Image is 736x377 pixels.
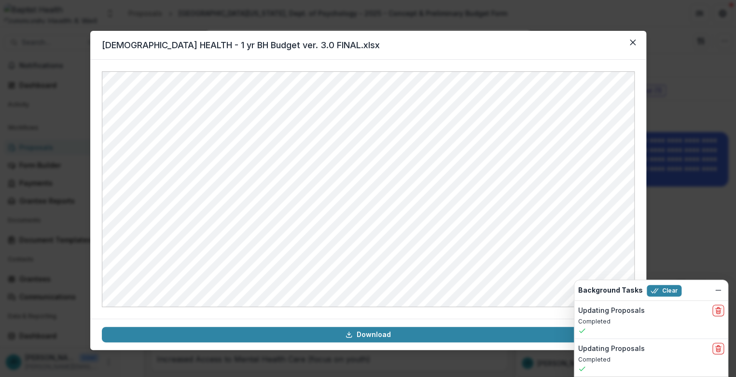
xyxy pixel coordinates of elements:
a: Download [102,327,635,342]
h2: Updating Proposals [578,307,645,315]
button: Close [625,35,640,50]
button: Dismiss [712,284,724,296]
button: delete [712,343,724,354]
button: delete [712,305,724,316]
h2: Background Tasks [578,286,643,295]
button: Clear [647,285,681,296]
p: Completed [578,317,724,326]
h2: Updating Proposals [578,345,645,353]
p: Completed [578,355,724,364]
header: [DEMOGRAPHIC_DATA] HEALTH - 1 yr BH Budget ver. 3.0 FINAL.xlsx [90,31,646,60]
